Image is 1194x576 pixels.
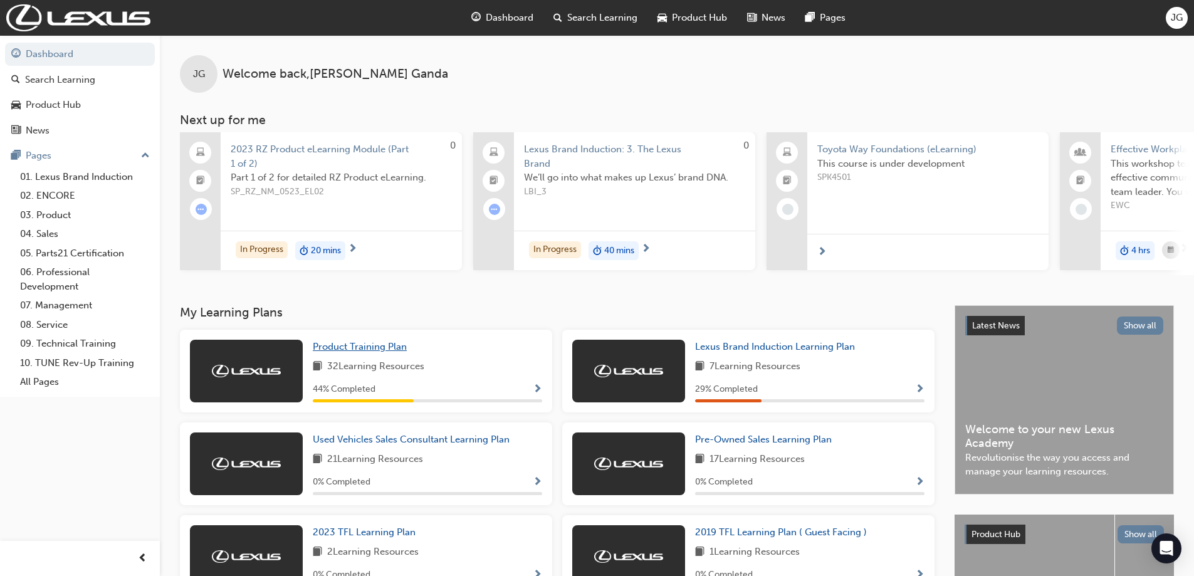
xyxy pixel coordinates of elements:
[5,68,155,92] a: Search Learning
[25,73,95,87] div: Search Learning
[915,382,924,397] button: Show Progress
[180,132,462,270] a: 02023 RZ Product eLearning Module (Part 1 of 2)Part 1 of 2 for detailed RZ Product eLearning.SP_R...
[327,545,419,560] span: 2 Learning Resources
[695,526,867,538] span: 2019 TFL Learning Plan ( Guest Facing )
[311,244,341,258] span: 20 mins
[695,340,860,354] a: Lexus Brand Induction Learning Plan
[313,434,510,445] span: Used Vehicles Sales Consultant Learning Plan
[5,40,155,144] button: DashboardSearch LearningProduct HubNews
[767,132,1049,270] a: Toyota Way Foundations (eLearning)This course is under developmentSPK4501
[965,422,1163,451] span: Welcome to your new Lexus Academy
[15,186,155,206] a: 02. ENCORE
[313,545,322,560] span: book-icon
[782,204,793,215] span: learningRecordVerb_NONE-icon
[348,244,357,255] span: next-icon
[1076,173,1085,189] span: booktick-icon
[567,11,637,25] span: Search Learning
[313,340,412,354] a: Product Training Plan
[327,452,423,468] span: 21 Learning Resources
[15,315,155,335] a: 08. Service
[695,525,872,540] a: 2019 TFL Learning Plan ( Guest Facing )
[193,67,205,81] span: JG
[524,170,745,185] span: We’ll go into what makes up Lexus’ brand DNA.
[11,100,21,111] span: car-icon
[5,43,155,66] a: Dashboard
[533,477,542,488] span: Show Progress
[5,119,155,142] a: News
[817,157,1039,171] span: This course is under development
[138,551,147,567] span: prev-icon
[747,10,757,26] span: news-icon
[695,475,753,490] span: 0 % Completed
[817,142,1039,157] span: Toyota Way Foundations (eLearning)
[489,204,500,215] span: learningRecordVerb_ATTEMPT-icon
[231,142,452,170] span: 2023 RZ Product eLearning Module (Part 1 of 2)
[212,365,281,377] img: Trak
[196,173,205,189] span: booktick-icon
[695,434,832,445] span: Pre-Owned Sales Learning Plan
[647,5,737,31] a: car-iconProduct Hub
[15,372,155,392] a: All Pages
[533,382,542,397] button: Show Progress
[490,173,498,189] span: booktick-icon
[593,243,602,259] span: duration-icon
[26,123,50,138] div: News
[1120,243,1129,259] span: duration-icon
[594,550,663,563] img: Trak
[196,204,207,215] span: learningRecordVerb_ATTEMPT-icon
[529,241,581,258] div: In Progress
[5,144,155,167] button: Pages
[231,170,452,185] span: Part 1 of 2 for detailed RZ Product eLearning.
[461,5,543,31] a: guage-iconDashboard
[524,185,745,199] span: LBI_3
[524,142,745,170] span: Lexus Brand Induction: 3. The Lexus Brand
[327,359,424,375] span: 32 Learning Resources
[490,145,498,161] span: laptop-icon
[710,359,800,375] span: 7 Learning Resources
[15,167,155,187] a: 01. Lexus Brand Induction
[223,67,448,81] span: Welcome back , [PERSON_NAME] Ganda
[762,11,785,25] span: News
[743,140,749,151] span: 0
[657,10,667,26] span: car-icon
[971,529,1020,540] span: Product Hub
[1118,525,1165,543] button: Show all
[533,474,542,490] button: Show Progress
[710,452,805,468] span: 17 Learning Resources
[1166,7,1188,29] button: JG
[236,241,288,258] div: In Progress
[737,5,795,31] a: news-iconNews
[695,452,704,468] span: book-icon
[313,525,421,540] a: 2023 TFL Learning Plan
[11,49,21,60] span: guage-icon
[11,150,21,162] span: pages-icon
[15,206,155,225] a: 03. Product
[15,224,155,244] a: 04. Sales
[5,93,155,117] a: Product Hub
[1180,244,1189,255] span: next-icon
[805,10,815,26] span: pages-icon
[141,148,150,164] span: up-icon
[820,11,846,25] span: Pages
[553,10,562,26] span: search-icon
[695,382,758,397] span: 29 % Completed
[212,458,281,470] img: Trak
[160,113,1194,127] h3: Next up for me
[15,334,155,353] a: 09. Technical Training
[972,320,1020,331] span: Latest News
[26,98,81,112] div: Product Hub
[915,477,924,488] span: Show Progress
[313,341,407,352] span: Product Training Plan
[594,458,663,470] img: Trak
[180,305,935,320] h3: My Learning Plans
[11,75,20,86] span: search-icon
[313,452,322,468] span: book-icon
[6,4,150,31] img: Trak
[817,170,1039,185] span: SPK4501
[313,359,322,375] span: book-icon
[486,11,533,25] span: Dashboard
[313,526,416,538] span: 2023 TFL Learning Plan
[15,296,155,315] a: 07. Management
[196,145,205,161] span: laptop-icon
